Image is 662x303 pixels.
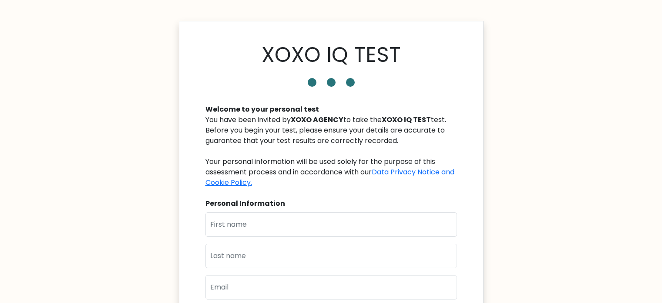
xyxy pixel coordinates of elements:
input: Email [205,275,457,300]
b: XOXO IQ TEST [382,115,431,125]
input: First name [205,212,457,237]
h1: XOXO IQ TEST [262,42,401,68]
div: You have been invited by to take the test. Before you begin your test, please ensure your details... [205,115,457,188]
b: XOXO AGENCY [291,115,343,125]
div: Personal Information [205,198,457,209]
input: Last name [205,244,457,268]
div: Welcome to your personal test [205,104,457,115]
a: Data Privacy Notice and Cookie Policy. [205,167,454,187]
